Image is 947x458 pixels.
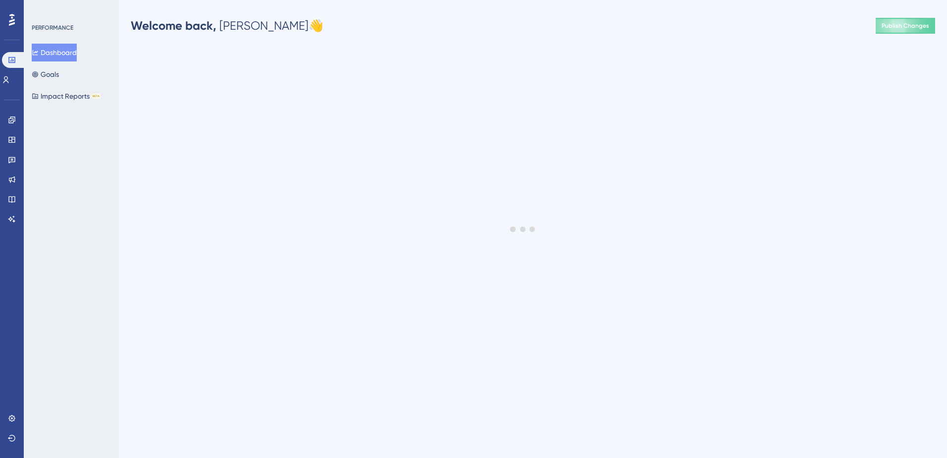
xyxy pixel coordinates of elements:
div: PERFORMANCE [32,24,73,32]
div: BETA [92,94,101,99]
button: Goals [32,65,59,83]
span: Welcome back, [131,18,216,33]
button: Dashboard [32,44,77,61]
button: Impact ReportsBETA [32,87,101,105]
div: [PERSON_NAME] 👋 [131,18,323,34]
